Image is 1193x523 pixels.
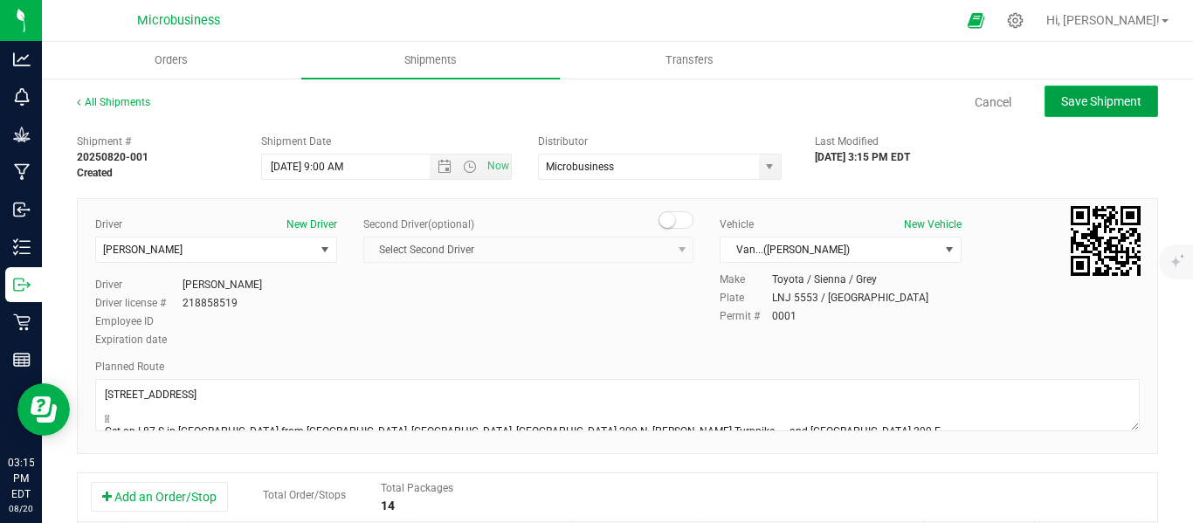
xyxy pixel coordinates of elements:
span: Orders [131,52,211,68]
label: Driver license # [95,295,183,311]
inline-svg: Monitoring [13,88,31,106]
span: select [759,155,781,179]
label: Last Modified [815,134,879,149]
p: 08/20 [8,502,34,515]
inline-svg: Inventory [13,238,31,256]
span: Save Shipment [1061,94,1141,108]
span: (optional) [428,218,474,231]
label: Shipment Date [261,134,331,149]
inline-svg: Retail [13,313,31,331]
strong: Created [77,167,113,179]
strong: 14 [381,499,395,513]
div: LNJ 5553 / [GEOGRAPHIC_DATA] [772,290,928,306]
label: Distributor [538,134,588,149]
span: Transfers [642,52,737,68]
img: Scan me! [1071,206,1141,276]
label: Plate [720,290,772,306]
span: Total Order/Stops [263,489,346,501]
span: [PERSON_NAME] [103,244,183,256]
a: Shipments [301,42,561,79]
button: New Vehicle [904,217,962,232]
a: All Shipments [77,96,150,108]
span: Open Ecommerce Menu [956,3,996,38]
inline-svg: Grow [13,126,31,143]
span: Shipment # [77,134,235,149]
span: Total Packages [381,482,453,494]
span: select [314,237,335,262]
label: Make [720,272,772,287]
a: Transfers [560,42,819,79]
strong: 20250820-001 [77,151,148,163]
span: Shipments [381,52,480,68]
label: Employee ID [95,313,183,329]
span: Van...([PERSON_NAME]) [721,237,939,262]
div: Manage settings [1004,12,1026,29]
span: Open the date view [430,160,459,174]
div: 0001 [772,308,796,324]
button: Save Shipment [1045,86,1158,117]
label: Second Driver [363,217,474,232]
qrcode: 20250820-001 [1071,206,1141,276]
span: select [939,237,961,262]
inline-svg: Outbound [13,276,31,293]
label: Expiration date [95,332,183,348]
div: Toyota / Sienna / Grey [772,272,877,287]
button: New Driver [286,217,337,232]
span: Open the time view [455,160,485,174]
span: Set Current date [483,154,513,179]
strong: [DATE] 3:15 PM EDT [815,151,910,163]
a: Cancel [975,93,1011,111]
a: Orders [42,42,301,79]
inline-svg: Reports [13,351,31,368]
label: Permit # [720,308,772,324]
span: Hi, [PERSON_NAME]! [1046,13,1160,27]
inline-svg: Manufacturing [13,163,31,181]
inline-svg: Inbound [13,201,31,218]
p: 03:15 PM EDT [8,455,34,502]
span: Planned Route [95,361,164,373]
iframe: Resource center [17,383,70,436]
span: Microbusiness [137,13,220,28]
label: Driver [95,217,122,232]
input: Select [539,155,752,179]
label: Vehicle [720,217,754,232]
div: 218858519 [183,295,238,311]
label: Driver [95,277,183,292]
button: Add an Order/Stop [91,482,228,512]
inline-svg: Analytics [13,51,31,68]
div: [PERSON_NAME] [183,277,262,292]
